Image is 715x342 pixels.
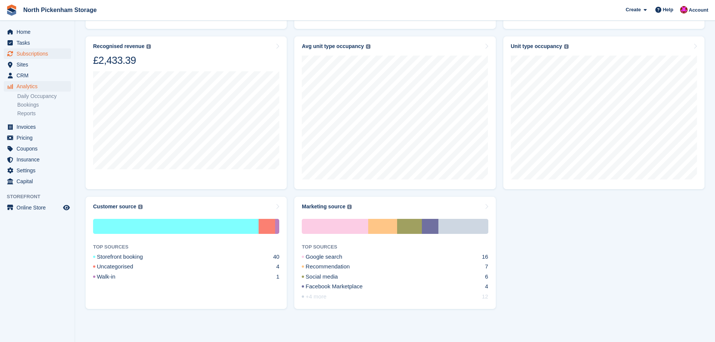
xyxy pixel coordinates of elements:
[93,43,145,50] div: Recognised revenue
[17,176,62,187] span: Capital
[273,253,280,261] div: 40
[302,203,345,210] div: Marketing source
[7,193,75,200] span: Storefront
[4,81,71,92] a: menu
[397,219,422,234] div: Social media
[302,273,356,281] div: Social media
[93,253,161,261] div: Storefront booking
[17,81,62,92] span: Analytics
[17,48,62,59] span: Subscriptions
[20,4,100,16] a: North Pickenham Storage
[17,143,62,154] span: Coupons
[93,262,151,271] div: Uncategorised
[4,202,71,213] a: menu
[6,5,17,16] img: stora-icon-8386f47178a22dfd0bd8f6a31ec36ba5ce8667c1dd55bd0f319d3a0aa187defe.svg
[422,219,438,234] div: Facebook Marketplace
[689,6,708,14] span: Account
[17,110,71,117] a: Reports
[93,273,133,281] div: Walk-in
[17,165,62,176] span: Settings
[62,203,71,212] a: Preview store
[302,253,360,261] div: Google search
[276,273,279,281] div: 1
[4,143,71,154] a: menu
[368,219,397,234] div: Recommendation
[93,219,259,234] div: Storefront booking
[4,122,71,132] a: menu
[17,133,62,143] span: Pricing
[17,154,62,165] span: Insurance
[302,262,368,271] div: Recommendation
[485,262,488,271] div: 7
[17,93,71,100] a: Daily Occupancy
[485,273,488,281] div: 6
[680,6,688,14] img: Dylan Taylor
[438,219,488,234] div: +4 more
[93,243,279,251] div: TOP SOURCES
[146,44,151,49] img: icon-info-grey-7440780725fd019a000dd9b08b2336e03edf1995a4989e88bcd33f0948082b44.svg
[17,202,62,213] span: Online Store
[366,44,370,49] img: icon-info-grey-7440780725fd019a000dd9b08b2336e03edf1995a4989e88bcd33f0948082b44.svg
[17,27,62,37] span: Home
[259,219,275,234] div: Uncategorised
[302,219,368,234] div: Google search
[17,38,62,48] span: Tasks
[302,43,364,50] div: Avg unit type occupancy
[17,59,62,70] span: Sites
[302,243,488,251] div: TOP SOURCES
[17,101,71,108] a: Bookings
[347,205,352,209] img: icon-info-grey-7440780725fd019a000dd9b08b2336e03edf1995a4989e88bcd33f0948082b44.svg
[93,203,136,210] div: Customer source
[17,122,62,132] span: Invoices
[482,292,488,301] div: 12
[4,38,71,48] a: menu
[17,70,62,81] span: CRM
[276,262,279,271] div: 4
[485,282,488,291] div: 4
[302,282,381,291] div: Facebook Marketplace
[4,176,71,187] a: menu
[275,219,279,234] div: Walk-in
[4,154,71,165] a: menu
[482,253,488,261] div: 16
[93,54,151,67] div: £2,433.39
[4,27,71,37] a: menu
[4,133,71,143] a: menu
[4,70,71,81] a: menu
[4,165,71,176] a: menu
[564,44,569,49] img: icon-info-grey-7440780725fd019a000dd9b08b2336e03edf1995a4989e88bcd33f0948082b44.svg
[4,59,71,70] a: menu
[138,205,143,209] img: icon-info-grey-7440780725fd019a000dd9b08b2336e03edf1995a4989e88bcd33f0948082b44.svg
[663,6,673,14] span: Help
[511,43,562,50] div: Unit type occupancy
[626,6,641,14] span: Create
[4,48,71,59] a: menu
[302,292,344,301] div: +4 more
